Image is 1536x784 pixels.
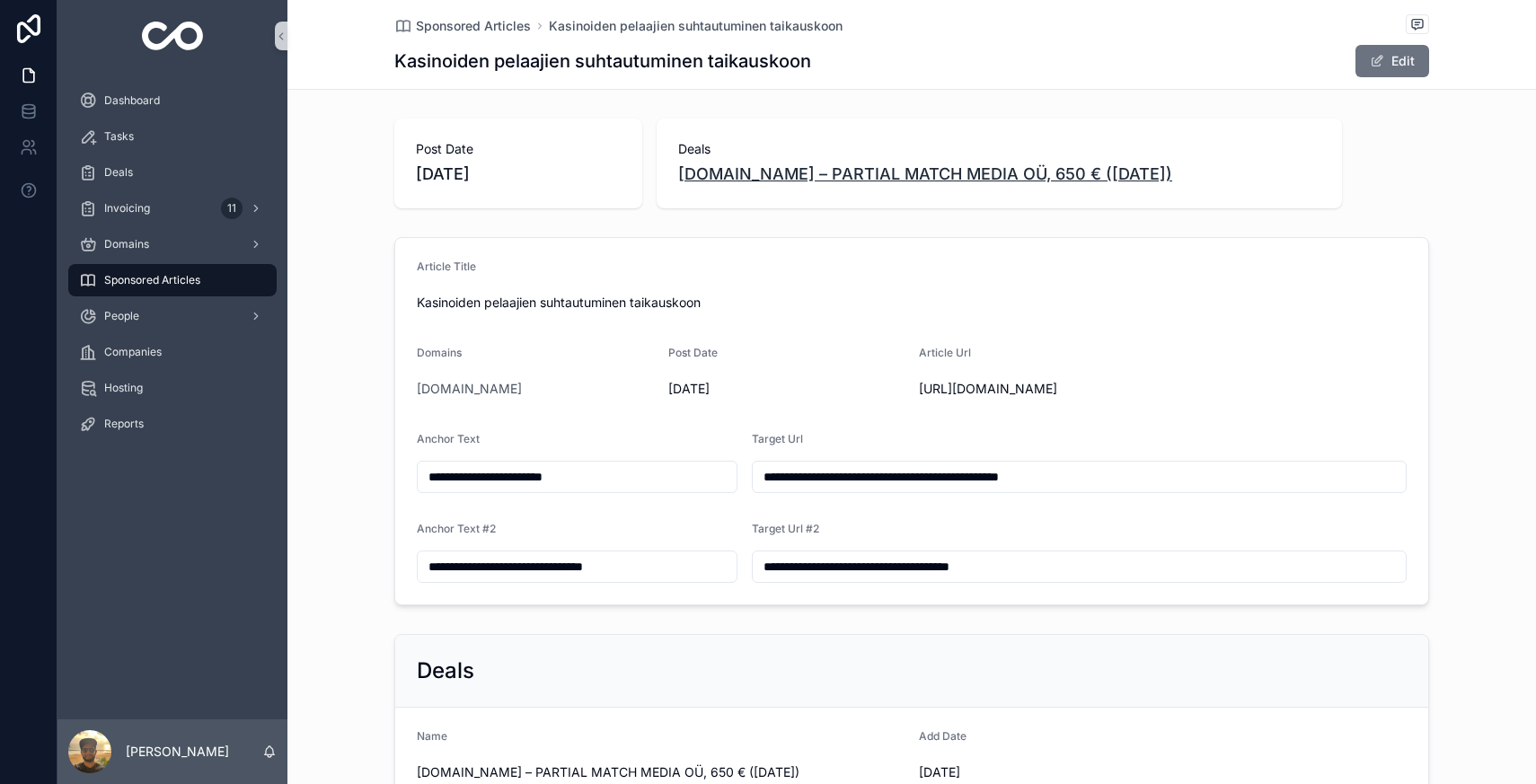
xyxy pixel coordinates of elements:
button: Edit [1355,45,1429,77]
span: People [104,309,139,323]
span: [DATE] [919,763,1407,781]
span: Tasks [104,129,134,144]
a: Deals [68,156,277,189]
a: Invoicing11 [68,192,277,225]
a: Sponsored Articles [68,264,277,296]
h1: Kasinoiden pelaajien suhtautuminen taikauskoon [394,48,811,74]
a: [DOMAIN_NAME] [417,380,522,398]
span: Deals [104,165,133,180]
span: Article Title [417,260,476,273]
a: Reports [68,408,277,440]
a: [DOMAIN_NAME] – PARTIAL MATCH MEDIA OÜ, 650 € ([DATE]) [678,162,1172,187]
a: Companies [68,336,277,368]
a: Sponsored Articles [394,17,531,35]
span: Kasinoiden pelaajien suhtautuminen taikauskoon [417,294,1407,312]
span: Sponsored Articles [104,273,200,287]
img: App logo [142,22,204,50]
a: Domains [68,228,277,260]
span: [DOMAIN_NAME] – PARTIAL MATCH MEDIA OÜ, 650 € ([DATE]) [417,763,905,781]
span: Reports [104,417,144,431]
p: [PERSON_NAME] [126,743,229,761]
span: [DATE] [416,162,621,187]
span: Target Url #2 [752,522,819,535]
div: scrollable content [57,72,287,463]
span: Sponsored Articles [416,17,531,35]
a: Kasinoiden pelaajien suhtautuminen taikauskoon [549,17,843,35]
a: Dashboard [68,84,277,117]
span: Post Date [668,346,718,359]
a: People [68,300,277,332]
span: Deals [678,140,1320,158]
span: Anchor Text #2 [417,522,496,535]
a: Tasks [68,120,277,153]
div: 11 [221,198,243,219]
span: Domains [417,346,462,359]
span: Invoicing [104,201,150,216]
span: [DATE] [668,380,905,398]
span: Dashboard [104,93,160,108]
span: Article Url [919,346,971,359]
span: Name [417,729,447,743]
span: Target Url [752,432,803,445]
span: Hosting [104,381,143,395]
span: Domains [104,237,149,251]
span: Companies [104,345,162,359]
span: Add Date [919,729,967,743]
span: Anchor Text [417,432,480,445]
a: Hosting [68,372,277,404]
h2: Deals [417,656,474,685]
span: [URL][DOMAIN_NAME] [919,380,1407,398]
span: Post Date [416,140,621,158]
